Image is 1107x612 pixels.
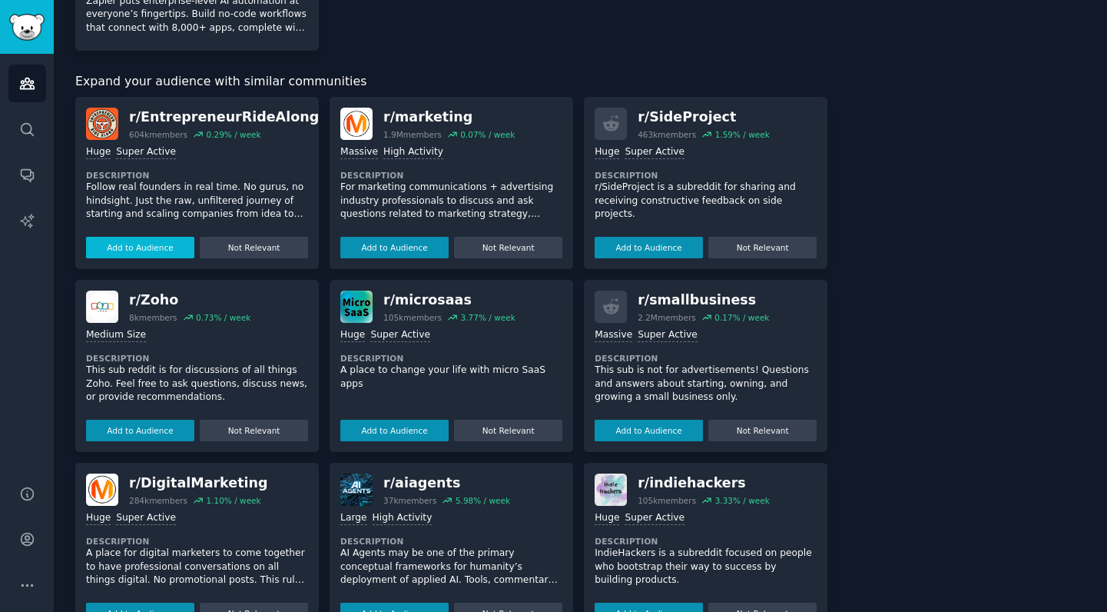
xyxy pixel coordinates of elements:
[340,474,373,506] img: aiagents
[86,420,194,441] button: Add to Audience
[383,474,510,493] div: r/ aiagents
[383,145,443,160] div: High Activity
[200,420,308,441] button: Not Relevant
[595,328,632,343] div: Massive
[340,511,366,526] div: Large
[86,291,118,323] img: Zoho
[638,129,696,140] div: 463k members
[383,129,442,140] div: 1.9M members
[595,181,817,221] p: r/SideProject is a subreddit for sharing and receiving constructive feedback on side projects.
[595,364,817,404] p: This sub is not for advertisements! Questions and answers about starting, owning, and growing a s...
[340,536,562,547] dt: Description
[206,129,260,140] div: 0.29 % / week
[200,237,308,258] button: Not Relevant
[9,14,45,41] img: GummySearch logo
[595,145,619,160] div: Huge
[340,145,378,160] div: Massive
[461,312,515,323] div: 3.77 % / week
[595,547,817,587] p: IndieHackers is a subreddit focused on people who bootstrap their way to success by building prod...
[373,511,433,526] div: High Activity
[708,237,817,258] button: Not Relevant
[86,353,308,364] dt: Description
[638,108,770,127] div: r/ SideProject
[75,72,366,91] span: Expand your audience with similar communities
[456,495,510,506] div: 5.98 % / week
[340,328,365,343] div: Huge
[595,237,703,258] button: Add to Audience
[340,181,562,221] p: For marketing communications + advertising industry professionals to discuss and ask questions re...
[595,170,817,181] dt: Description
[340,420,449,441] button: Add to Audience
[129,291,250,310] div: r/ Zoho
[708,420,817,441] button: Not Relevant
[129,129,187,140] div: 604k members
[454,237,562,258] button: Not Relevant
[116,145,176,160] div: Super Active
[129,495,187,506] div: 284k members
[638,328,698,343] div: Super Active
[86,170,308,181] dt: Description
[340,353,562,364] dt: Description
[340,108,373,140] img: marketing
[370,328,430,343] div: Super Active
[595,511,619,526] div: Huge
[383,291,515,310] div: r/ microsaas
[86,364,308,404] p: This sub reddit is for discussions of all things Zoho. Feel free to ask questions, discuss news, ...
[340,291,373,323] img: microsaas
[196,312,250,323] div: 0.73 % / week
[595,420,703,441] button: Add to Audience
[340,237,449,258] button: Add to Audience
[714,312,769,323] div: 0.17 % / week
[638,291,769,310] div: r/ smallbusiness
[595,536,817,547] dt: Description
[86,108,118,140] img: EntrepreneurRideAlong
[86,328,146,343] div: Medium Size
[638,495,696,506] div: 105k members
[129,474,268,493] div: r/ DigitalMarketing
[206,495,260,506] div: 1.10 % / week
[86,181,308,221] p: Follow real founders in real time. No gurus, no hindsight. Just the raw, unfiltered journey of st...
[383,495,436,506] div: 37k members
[340,547,562,587] p: AI Agents may be one of the primary conceptual frameworks for humanity’s deployment of applied AI...
[638,312,696,323] div: 2.2M members
[595,474,627,506] img: indiehackers
[129,312,177,323] div: 8k members
[715,129,770,140] div: 1.59 % / week
[625,511,684,526] div: Super Active
[625,145,684,160] div: Super Active
[383,312,442,323] div: 105k members
[86,547,308,587] p: A place for digital marketers to come together to have professional conversations on all things d...
[595,353,817,364] dt: Description
[129,108,319,127] div: r/ EntrepreneurRideAlong
[86,237,194,258] button: Add to Audience
[638,474,770,493] div: r/ indiehackers
[454,420,562,441] button: Not Relevant
[86,474,118,506] img: DigitalMarketing
[715,495,770,506] div: 3.33 % / week
[340,170,562,181] dt: Description
[116,511,176,526] div: Super Active
[86,511,111,526] div: Huge
[86,145,111,160] div: Huge
[340,364,562,391] p: A place to change your life with micro SaaS apps
[383,108,515,127] div: r/ marketing
[460,129,515,140] div: 0.07 % / week
[86,536,308,547] dt: Description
